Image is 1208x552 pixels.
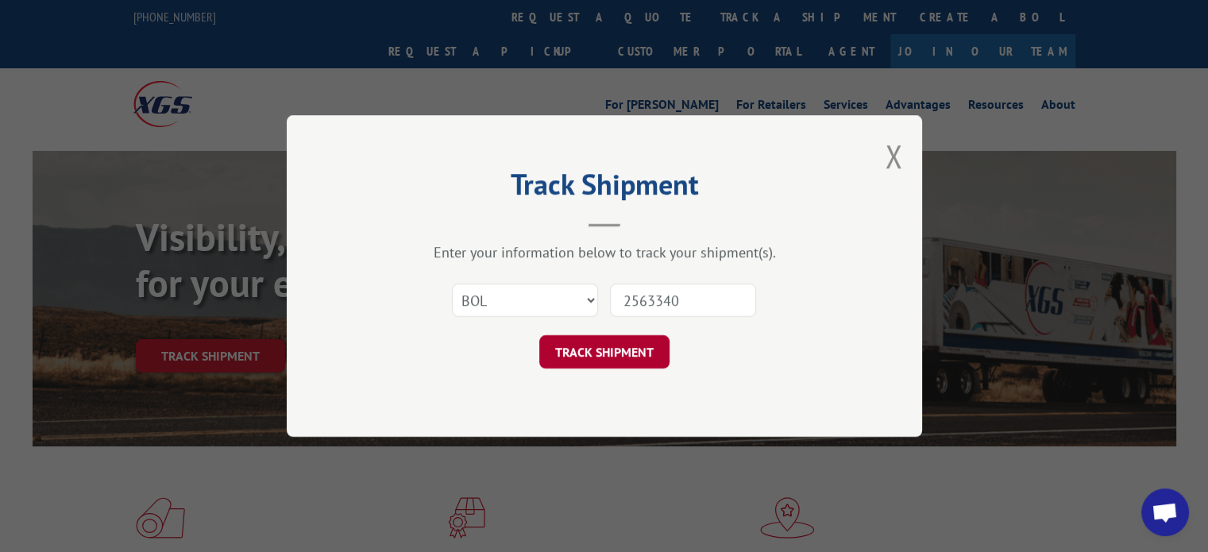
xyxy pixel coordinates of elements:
h2: Track Shipment [366,173,843,203]
button: TRACK SHIPMENT [539,335,670,369]
button: Close modal [885,135,902,177]
div: Enter your information below to track your shipment(s). [366,243,843,261]
div: Open chat [1141,488,1189,536]
input: Number(s) [610,284,756,317]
